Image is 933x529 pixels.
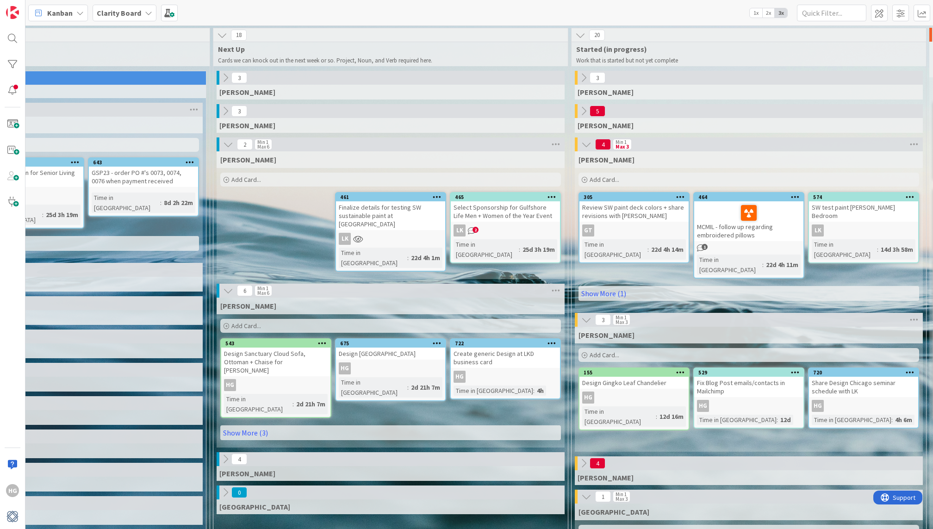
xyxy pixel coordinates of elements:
[451,201,560,222] div: Select Sponsorship for Gulfshore Life Men + Women of the Year Event
[221,348,330,376] div: Design Sanctuary Cloud Sofa, Ottoman + Chaise for [PERSON_NAME]
[809,368,918,397] div: 720Share Design Chicago seminar schedule with LK
[89,158,198,187] div: 643GSP23 - order PO #'s 0073, 0074, 0076 when payment received
[582,239,647,260] div: Time in [GEOGRAPHIC_DATA]
[697,255,762,275] div: Time in [GEOGRAPHIC_DATA]
[89,158,198,167] div: 643
[451,339,560,368] div: 722Create generic Design at LKD business card
[231,322,261,330] span: Add Card...
[473,227,479,233] span: 2
[762,260,764,270] span: :
[455,340,560,347] div: 722
[578,507,649,517] span: Devon
[576,57,915,64] p: Work that is started but not yet complete
[336,339,445,360] div: 675Design [GEOGRAPHIC_DATA]
[698,194,803,200] div: 464
[694,201,803,241] div: MCMIL - follow up regarding embroidered pillows
[878,244,915,255] div: 14d 3h 58m
[218,57,557,64] p: Cards we can knock out in the next week or so. Project, Noun, and Verb required here.
[616,492,627,497] div: Min 1
[292,399,294,409] span: :
[778,415,793,425] div: 12d
[578,473,634,482] span: Philip
[578,87,634,97] span: Gina
[533,386,535,396] span: :
[697,415,777,425] div: Time in [GEOGRAPHIC_DATA]
[578,286,919,301] a: Show More (1)
[224,394,292,414] div: Time in [GEOGRAPHIC_DATA]
[407,253,409,263] span: :
[762,8,775,18] span: 2x
[47,7,73,19] span: Kanban
[595,139,611,150] span: 4
[813,194,918,200] div: 574
[809,193,918,222] div: 574SW test paint [PERSON_NAME] Bedroom
[340,194,445,200] div: 461
[579,224,689,236] div: GT
[520,244,557,255] div: 25d 3h 19m
[257,144,269,149] div: Max 6
[891,415,893,425] span: :
[657,411,686,422] div: 12d 16m
[578,155,634,164] span: Lisa K.
[220,155,276,164] span: Lisa K.
[535,386,546,396] div: 4h
[454,239,519,260] div: Time in [GEOGRAPHIC_DATA]
[294,399,328,409] div: 2d 21h 7m
[764,260,801,270] div: 22d 4h 11m
[893,415,914,425] div: 4h 6m
[694,368,803,397] div: 529Fix Blog Post emails/contacts in Mailchimp
[582,224,594,236] div: GT
[579,201,689,222] div: Review SW paint deck colors + share revisions with [PERSON_NAME]
[336,193,445,201] div: 461
[219,87,275,97] span: Gina
[694,193,803,201] div: 464
[339,233,351,245] div: LK
[590,72,605,83] span: 3
[590,175,619,184] span: Add Card...
[336,201,445,230] div: Finalize details for testing SW sustainable paint at [GEOGRAPHIC_DATA]
[92,193,160,213] div: Time in [GEOGRAPHIC_DATA]
[578,121,634,130] span: Lisa T.
[237,285,253,296] span: 6
[336,339,445,348] div: 675
[616,320,628,324] div: Max 3
[339,248,407,268] div: Time in [GEOGRAPHIC_DATA]
[451,224,560,236] div: LK
[221,339,330,348] div: 543
[451,371,560,383] div: HG
[455,194,560,200] div: 465
[6,510,19,523] img: avatar
[809,400,918,412] div: HG
[93,159,198,166] div: 643
[616,315,627,320] div: Min 1
[579,377,689,389] div: Design Gingko Leaf Chandelier
[219,469,275,478] span: Philip
[649,244,686,255] div: 22d 4h 14m
[257,140,268,144] div: Min 1
[576,44,914,54] span: Started (in progress)
[6,484,19,497] div: HG
[409,382,442,392] div: 2d 21h 7m
[647,244,649,255] span: :
[454,386,533,396] div: Time in [GEOGRAPHIC_DATA]
[590,458,605,469] span: 4
[454,224,466,236] div: LK
[590,106,605,117] span: 5
[19,1,42,12] span: Support
[451,193,560,201] div: 465
[409,253,442,263] div: 22d 4h 1m
[339,362,351,374] div: HG
[582,392,594,404] div: HG
[813,369,918,376] div: 720
[812,400,824,412] div: HG
[812,239,877,260] div: Time in [GEOGRAPHIC_DATA]
[582,406,656,427] div: Time in [GEOGRAPHIC_DATA]
[877,244,878,255] span: :
[775,8,787,18] span: 3x
[809,201,918,222] div: SW test paint [PERSON_NAME] Bedroom
[579,193,689,222] div: 305Review SW paint deck colors + share revisions with [PERSON_NAME]
[231,106,247,117] span: 3
[451,339,560,348] div: 722
[220,301,276,311] span: Hannah
[777,415,778,425] span: :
